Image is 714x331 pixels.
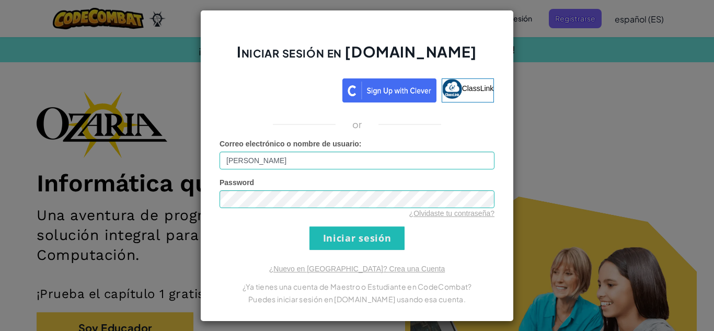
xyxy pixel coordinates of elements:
p: or [352,118,362,131]
iframe: Botón de Acceder con Google [215,77,342,100]
p: ¿Ya tienes una cuenta de Maestro o Estudiante en CodeCombat? [220,280,494,293]
span: ClassLink [462,84,494,92]
label: : [220,139,362,149]
p: Puedes iniciar sesión en [DOMAIN_NAME] usando esa cuenta. [220,293,494,305]
h2: Iniciar sesión en [DOMAIN_NAME] [220,42,494,72]
img: clever_sso_button@2x.png [342,78,436,102]
input: Iniciar sesión [309,226,405,250]
a: ¿Olvidaste tu contraseña? [409,209,494,218]
span: Password [220,178,254,187]
span: Correo electrónico o nombre de usuario [220,140,359,148]
img: classlink-logo-small.png [442,79,462,99]
a: ¿Nuevo en [GEOGRAPHIC_DATA]? Crea una Cuenta [269,265,445,273]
